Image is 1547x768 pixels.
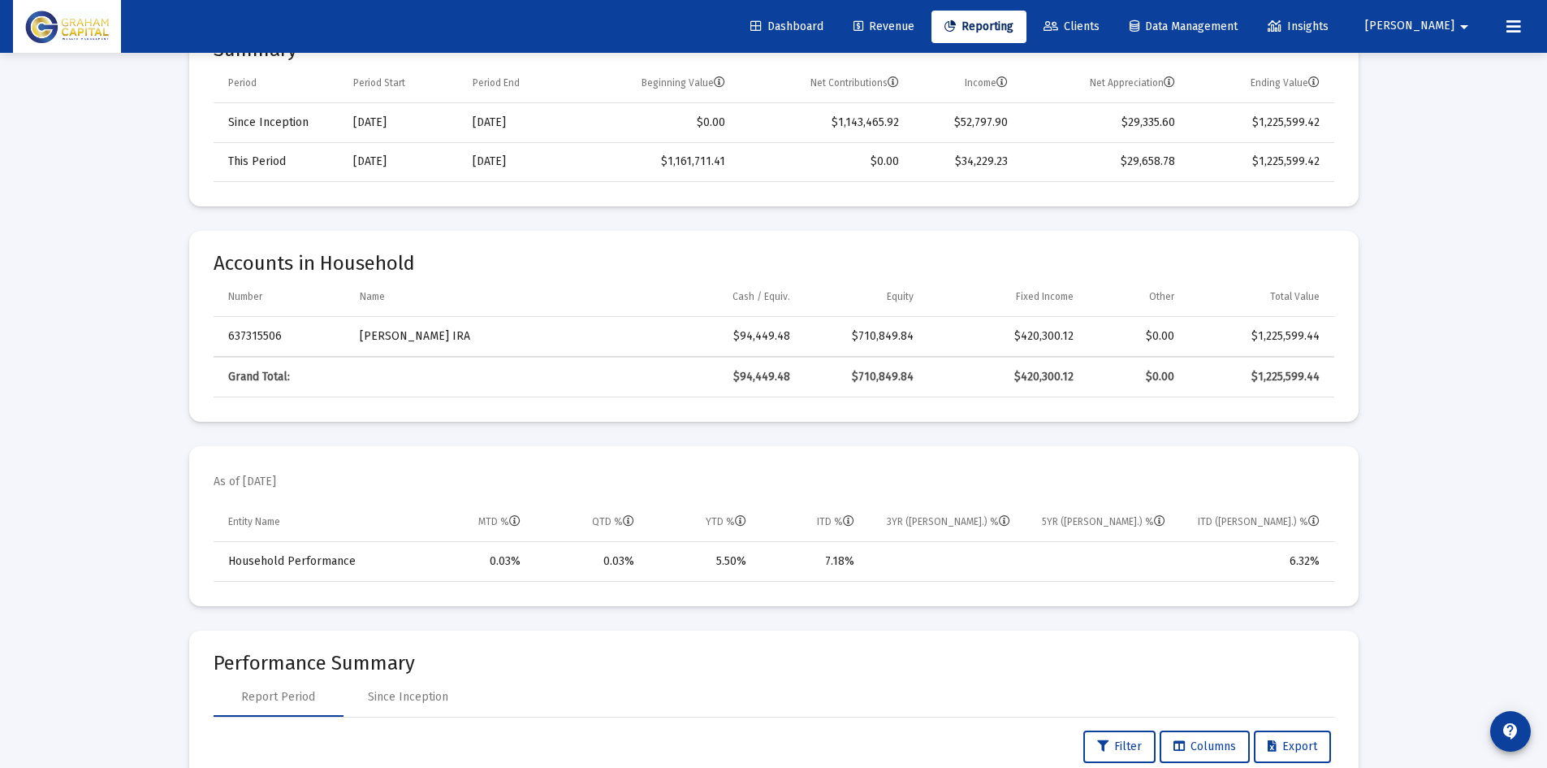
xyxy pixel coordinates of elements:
[1197,369,1319,385] div: $1,225,599.44
[342,64,461,103] td: Column Period Start
[214,41,1334,58] mat-card-title: Summary
[353,115,450,131] div: [DATE]
[353,154,450,170] div: [DATE]
[925,278,1085,317] td: Column Fixed Income
[646,503,758,542] td: Column YTD %
[1022,503,1177,542] td: Column 5YR (Ann.) %
[965,76,1008,89] div: Income
[214,142,342,181] td: This Period
[1173,740,1236,753] span: Columns
[214,474,276,490] mat-card-subtitle: As of [DATE]
[592,515,634,528] div: QTD %
[910,64,1018,103] td: Column Income
[214,64,342,103] td: Column Period
[813,369,914,385] div: $710,849.84
[642,76,725,89] div: Beginning Value
[1083,731,1156,763] button: Filter
[853,20,914,33] span: Revenue
[936,369,1074,385] div: $420,300.12
[368,689,448,705] div: Since Inception
[737,11,836,43] a: Dashboard
[1177,503,1334,542] td: Column ITD (Ann.) %
[643,278,802,317] td: Column Cash / Equiv.
[1268,20,1329,33] span: Insights
[1117,11,1251,43] a: Data Management
[1198,515,1320,528] div: ITD ([PERSON_NAME].) %
[353,76,405,89] div: Period Start
[758,503,866,542] td: Column ITD %
[1160,731,1250,763] button: Columns
[737,142,910,181] td: $0.00
[887,515,1010,528] div: 3YR ([PERSON_NAME].) %
[478,515,521,528] div: MTD %
[574,103,737,142] td: $0.00
[214,278,1334,397] div: Data grid
[810,76,899,89] div: Net Contributions
[1042,515,1165,528] div: 5YR ([PERSON_NAME].) %
[228,290,262,303] div: Number
[1019,64,1187,103] td: Column Net Appreciation
[214,278,348,317] td: Column Number
[1186,64,1333,103] td: Column Ending Value
[813,328,914,345] div: $710,849.84
[1019,103,1187,142] td: $29,335.60
[1186,142,1333,181] td: $1,225,599.42
[802,278,925,317] td: Column Equity
[1149,290,1174,303] div: Other
[228,76,257,89] div: Period
[1254,731,1331,763] button: Export
[1255,11,1342,43] a: Insights
[461,64,574,103] td: Column Period End
[228,369,337,385] div: Grand Total:
[1096,369,1174,385] div: $0.00
[417,503,532,542] td: Column MTD %
[473,115,563,131] div: [DATE]
[241,689,315,705] div: Report Period
[1186,278,1333,317] td: Column Total Value
[910,103,1018,142] td: $52,797.90
[887,290,914,303] div: Equity
[1016,290,1074,303] div: Fixed Income
[1186,103,1333,142] td: $1,225,599.42
[840,11,927,43] a: Revenue
[214,317,348,356] td: 637315506
[1365,20,1454,33] span: [PERSON_NAME]
[214,255,1334,271] mat-card-title: Accounts in Household
[214,503,1334,582] div: Data grid
[360,290,385,303] div: Name
[428,553,521,570] div: 0.03%
[1251,76,1320,89] div: Ending Value
[348,278,643,317] td: Column Name
[769,553,854,570] div: 7.18%
[1044,20,1100,33] span: Clients
[910,142,1018,181] td: $34,229.23
[25,11,109,43] img: Dashboard
[655,328,790,345] div: $94,449.48
[866,503,1021,542] td: Column 3YR (Ann.) %
[1197,328,1319,345] div: $1,225,599.44
[574,64,737,103] td: Column Beginning Value
[1090,76,1175,89] div: Net Appreciation
[750,20,823,33] span: Dashboard
[931,11,1026,43] a: Reporting
[1097,740,1142,753] span: Filter
[1031,11,1113,43] a: Clients
[732,290,790,303] div: Cash / Equiv.
[1096,328,1174,345] div: $0.00
[532,503,646,542] td: Column QTD %
[1501,722,1520,741] mat-icon: contact_support
[228,515,280,528] div: Entity Name
[1130,20,1238,33] span: Data Management
[944,20,1013,33] span: Reporting
[214,542,417,581] td: Household Performance
[655,369,790,385] div: $94,449.48
[737,64,910,103] td: Column Net Contributions
[543,553,634,570] div: 0.03%
[1270,290,1320,303] div: Total Value
[473,76,520,89] div: Period End
[657,553,746,570] div: 5.50%
[1085,278,1186,317] td: Column Other
[1454,11,1474,43] mat-icon: arrow_drop_down
[936,328,1074,345] div: $420,300.12
[1019,142,1187,181] td: $29,658.78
